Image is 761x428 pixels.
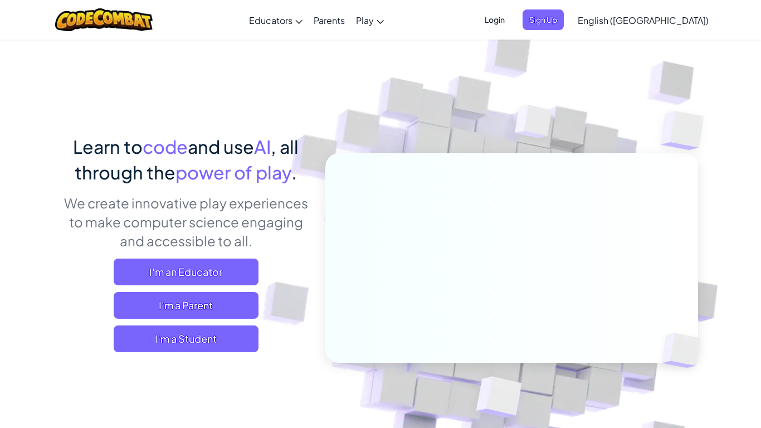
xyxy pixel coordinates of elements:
span: and use [188,135,254,158]
img: Overlap cubes [494,83,574,166]
span: English ([GEOGRAPHIC_DATA]) [578,14,709,26]
a: Play [350,5,389,35]
img: Overlap cubes [643,310,727,391]
img: Overlap cubes [638,84,735,178]
span: AI [254,135,271,158]
button: Sign Up [523,9,564,30]
p: We create innovative play experiences to make computer science engaging and accessible to all. [63,193,309,250]
span: code [143,135,188,158]
span: Learn to [73,135,143,158]
span: Play [356,14,374,26]
span: . [291,161,297,183]
a: Educators [243,5,308,35]
a: Parents [308,5,350,35]
button: Login [478,9,511,30]
img: CodeCombat logo [55,8,153,31]
a: I'm an Educator [114,259,258,285]
button: I'm a Student [114,325,258,352]
a: I'm a Parent [114,292,258,319]
span: power of play [175,161,291,183]
span: Educators [249,14,292,26]
a: English ([GEOGRAPHIC_DATA]) [572,5,714,35]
